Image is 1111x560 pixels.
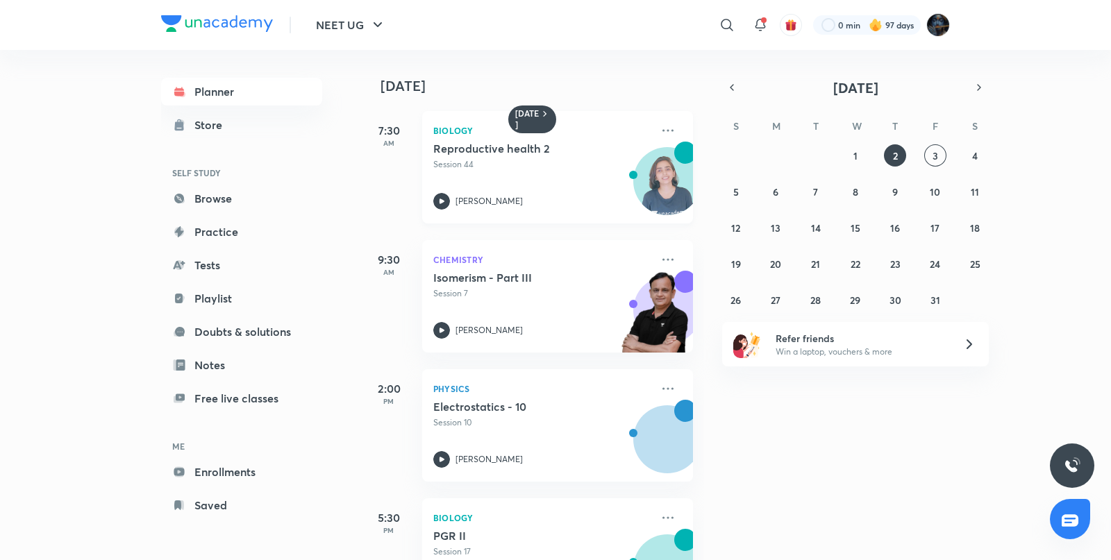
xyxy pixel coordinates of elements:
[844,253,867,275] button: October 22, 2025
[733,330,761,358] img: referral
[733,185,739,198] abbr: October 5, 2025
[456,324,523,337] p: [PERSON_NAME]
[361,139,417,147] p: AM
[776,346,946,358] p: Win a laptop, vouchers & more
[433,122,651,139] p: Biology
[964,217,986,239] button: October 18, 2025
[884,217,906,239] button: October 16, 2025
[933,149,938,162] abbr: October 3, 2025
[433,509,651,526] p: Biology
[433,142,606,155] h5: Reproductive health 2
[161,318,322,346] a: Doubts & solutions
[773,185,778,198] abbr: October 6, 2025
[869,18,883,32] img: streak
[930,257,940,271] abbr: October 24, 2025
[833,78,878,97] span: [DATE]
[617,400,693,495] img: unacademy
[893,149,898,162] abbr: October 2, 2025
[433,416,651,429] p: Session 10
[161,15,273,35] a: Company Logo
[433,251,651,268] p: Chemistry
[844,217,867,239] button: October 15, 2025
[972,119,978,133] abbr: Saturday
[772,119,780,133] abbr: Monday
[780,14,802,36] button: avatar
[730,294,741,307] abbr: October 26, 2025
[970,221,980,235] abbr: October 18, 2025
[890,257,901,271] abbr: October 23, 2025
[161,78,322,105] a: Planner
[381,78,707,94] h4: [DATE]
[433,158,651,171] p: Session 44
[161,15,273,32] img: Company Logo
[924,217,946,239] button: October 17, 2025
[634,155,701,221] img: Avatar
[926,13,950,37] img: Purnima Sharma
[851,257,860,271] abbr: October 22, 2025
[964,180,986,203] button: October 11, 2025
[308,11,394,39] button: NEET UG
[361,397,417,405] p: PM
[433,287,651,300] p: Session 7
[805,217,827,239] button: October 14, 2025
[964,253,986,275] button: October 25, 2025
[771,294,780,307] abbr: October 27, 2025
[933,119,938,133] abbr: Friday
[742,78,969,97] button: [DATE]
[765,217,787,239] button: October 13, 2025
[161,384,322,412] a: Free live classes
[811,221,821,235] abbr: October 14, 2025
[853,149,858,162] abbr: October 1, 2025
[924,144,946,167] button: October 3, 2025
[813,119,819,133] abbr: Tuesday
[844,289,867,311] button: October 29, 2025
[725,253,747,275] button: October 19, 2025
[433,400,606,414] h5: Electrostatics - 10
[725,217,747,239] button: October 12, 2025
[765,289,787,311] button: October 27, 2025
[433,271,606,285] h5: Isomerism - Part III
[617,271,693,366] img: unacademy
[844,144,867,167] button: October 1, 2025
[889,294,901,307] abbr: October 30, 2025
[194,117,231,133] div: Store
[884,144,906,167] button: October 2, 2025
[433,545,651,558] p: Session 17
[924,253,946,275] button: October 24, 2025
[161,285,322,312] a: Playlist
[361,526,417,534] p: PM
[851,221,860,235] abbr: October 15, 2025
[813,185,818,198] abbr: October 7, 2025
[725,289,747,311] button: October 26, 2025
[776,331,946,346] h6: Refer friends
[930,294,940,307] abbr: October 31, 2025
[1064,457,1080,474] img: ttu
[161,351,322,379] a: Notes
[725,180,747,203] button: October 5, 2025
[456,453,523,466] p: [PERSON_NAME]
[161,491,322,519] a: Saved
[850,294,860,307] abbr: October 29, 2025
[433,380,651,397] p: Physics
[844,180,867,203] button: October 8, 2025
[361,122,417,139] h5: 7:30
[892,185,898,198] abbr: October 9, 2025
[805,180,827,203] button: October 7, 2025
[765,180,787,203] button: October 6, 2025
[161,111,322,139] a: Store
[361,509,417,526] h5: 5:30
[930,185,940,198] abbr: October 10, 2025
[805,289,827,311] button: October 28, 2025
[884,289,906,311] button: October 30, 2025
[771,221,780,235] abbr: October 13, 2025
[884,180,906,203] button: October 9, 2025
[731,221,740,235] abbr: October 12, 2025
[361,251,417,268] h5: 9:30
[161,161,322,185] h6: SELF STUDY
[972,149,978,162] abbr: October 4, 2025
[924,289,946,311] button: October 31, 2025
[456,195,523,207] p: [PERSON_NAME]
[161,218,322,246] a: Practice
[971,185,979,198] abbr: October 11, 2025
[515,108,540,130] h6: [DATE]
